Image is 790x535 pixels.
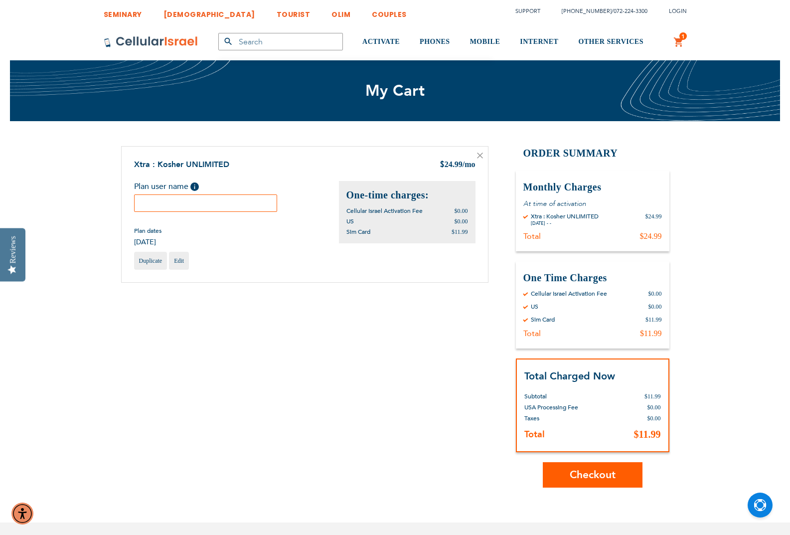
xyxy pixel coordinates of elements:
[134,237,161,247] span: [DATE]
[455,207,468,214] span: $0.00
[346,188,468,202] h2: One-time charges:
[552,4,647,18] li: /
[531,220,599,226] div: [DATE] - -
[524,413,616,424] th: Taxes
[562,7,612,15] a: [PHONE_NUMBER]
[470,38,500,45] span: MOBILE
[524,369,615,383] strong: Total Charged Now
[523,271,662,285] h3: One Time Charges
[163,2,255,21] a: [DEMOGRAPHIC_DATA]
[520,38,558,45] span: INTERNET
[524,428,545,441] strong: Total
[531,303,538,311] div: US
[470,23,500,61] a: MOBILE
[673,36,684,48] a: 1
[104,36,198,48] img: Cellular Israel Logo
[139,257,162,264] span: Duplicate
[346,207,423,215] span: Cellular Israel Activation Fee
[614,7,647,15] a: 072-224-3300
[570,468,616,482] span: Checkout
[362,38,400,45] span: ACTIVATE
[134,159,229,170] a: Xtra : Kosher UNLIMITED
[531,212,599,220] div: Xtra : Kosher UNLIMITED
[218,33,343,50] input: Search
[455,218,468,225] span: $0.00
[440,159,475,171] div: 24.99
[515,7,540,15] a: Support
[174,257,184,264] span: Edit
[640,329,661,339] div: $11.99
[331,2,350,21] a: OLIM
[11,503,33,525] div: Accessibility Menu
[346,228,370,236] span: Sim Card
[578,38,643,45] span: OTHER SERVICES
[516,146,669,161] h2: Order Summary
[169,252,189,270] a: Edit
[523,180,662,194] h3: Monthly Charges
[440,160,445,171] span: $
[420,23,450,61] a: PHONES
[640,231,662,241] div: $24.99
[645,212,662,226] div: $24.99
[634,429,661,440] span: $11.99
[372,2,407,21] a: COUPLES
[452,228,468,235] span: $11.99
[346,217,354,225] span: US
[362,23,400,61] a: ACTIVATE
[134,252,167,270] a: Duplicate
[104,2,142,21] a: SEMINARY
[365,80,425,101] span: My Cart
[648,303,662,311] div: $0.00
[578,23,643,61] a: OTHER SERVICES
[8,236,17,263] div: Reviews
[523,231,541,241] div: Total
[463,160,475,169] span: /mo
[531,316,555,324] div: Sim Card
[647,404,661,411] span: $0.00
[524,383,616,402] th: Subtotal
[543,462,642,488] button: Checkout
[420,38,450,45] span: PHONES
[669,7,687,15] span: Login
[645,316,662,324] div: $11.99
[681,32,685,40] span: 1
[523,329,541,339] div: Total
[648,290,662,298] div: $0.00
[644,393,661,400] span: $11.99
[531,290,607,298] div: Cellular Israel Activation Fee
[134,227,161,235] span: Plan dates
[647,415,661,422] span: $0.00
[523,199,662,208] p: At time of activation
[520,23,558,61] a: INTERNET
[190,182,199,191] span: Help
[277,2,311,21] a: TOURIST
[524,403,578,411] span: USA Processing Fee
[134,181,188,192] span: Plan user name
